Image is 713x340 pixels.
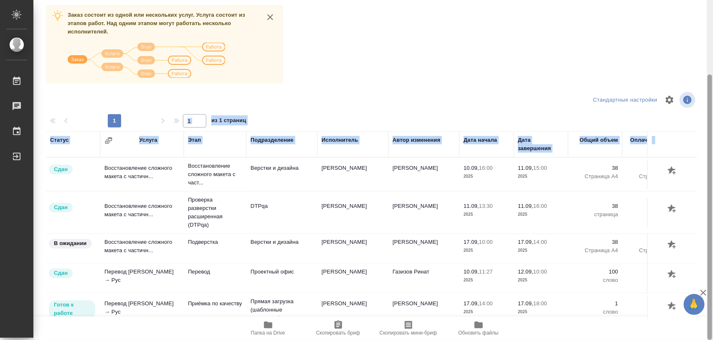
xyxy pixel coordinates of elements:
p: 10.09, [464,268,479,275]
p: Сдан [54,269,68,277]
p: слово [627,308,672,316]
div: Подразделение [251,136,294,144]
p: Страница А4 [627,172,672,181]
p: 17.09, [464,239,479,245]
p: В ожидании [54,239,87,248]
button: Добавить оценку [665,238,680,252]
p: 2025 [518,246,564,255]
div: Дата начала [464,136,497,144]
div: Исполнитель [322,136,358,144]
p: 2025 [518,172,564,181]
p: 2025 [464,276,510,284]
td: Прямая загрузка (шаблонные документы) [246,293,317,327]
span: Заказ состоит из одной или нескольких услуг. Услуга состоит из этапов работ. Над одним этапом мог... [68,12,245,35]
td: [PERSON_NAME] [317,198,388,227]
p: Сдан [54,203,68,212]
div: Статус [50,136,69,144]
p: 2025 [518,210,564,219]
p: Приёмка по качеству [188,299,242,308]
p: Перевод [188,268,242,276]
div: Этап [188,136,201,144]
p: 17.09, [518,300,533,307]
td: [PERSON_NAME] [317,263,388,293]
span: Посмотреть информацию [680,92,697,108]
p: 15:00 [533,165,547,171]
p: Сдан [54,165,68,174]
button: Добавить оценку [665,268,680,282]
span: Папка на Drive [251,330,285,336]
p: Проверка разверстки расширенная (DTPqa) [188,196,242,229]
td: Перевод [PERSON_NAME] → Рус [100,263,184,293]
button: close [264,11,277,23]
td: Восстановление сложного макета с частичн... [100,198,184,227]
p: 13:30 [479,203,493,209]
p: 10.09, [464,165,479,171]
button: Добавить оценку [665,299,680,314]
p: 2025 [464,172,510,181]
p: слово [572,308,618,316]
p: 2025 [464,210,510,219]
p: 12.09, [518,268,533,275]
p: 14:00 [479,300,493,307]
td: Проектный офис [246,263,317,293]
p: 14:00 [533,239,547,245]
p: 2025 [518,308,564,316]
td: Перевод [PERSON_NAME] → Рус [100,295,184,325]
td: [PERSON_NAME] [317,160,388,189]
p: Готов к работе [54,301,90,317]
td: [PERSON_NAME] [317,234,388,263]
button: Сгруппировать [104,136,113,145]
p: 1 [572,299,618,308]
button: Скопировать бриф [303,317,373,340]
button: 🙏 [684,294,705,315]
p: 2025 [518,276,564,284]
td: Восстановление сложного макета с частичн... [100,160,184,189]
span: Настроить таблицу [660,90,680,110]
td: [PERSON_NAME] [388,234,459,263]
p: 10:00 [479,239,493,245]
div: split button [591,94,660,107]
p: 17.09, [464,300,479,307]
span: 🙏 [687,296,701,313]
p: Страница А4 [572,172,618,181]
p: страница [627,210,672,219]
p: Восстановление сложного макета с част... [188,162,242,187]
p: 38 [627,164,672,172]
span: из 1 страниц [211,115,246,128]
p: 17.09, [518,239,533,245]
p: 1 [627,299,672,308]
p: слово [572,276,618,284]
td: [PERSON_NAME] [388,295,459,325]
p: страница [572,210,618,219]
td: [PERSON_NAME] [388,198,459,227]
div: Дата завершения [518,136,564,153]
td: Верстки и дизайна [246,234,317,263]
span: Обновить файлы [458,330,499,336]
td: Восстановление сложного макета с частичн... [100,234,184,263]
p: 11.09, [464,203,479,209]
p: 10:00 [533,268,547,275]
p: 2025 [464,308,510,316]
p: слово [627,276,672,284]
div: Услуга [139,136,157,144]
td: [PERSON_NAME] [388,160,459,189]
button: Папка на Drive [233,317,303,340]
p: 2025 [464,246,510,255]
p: 38 [572,238,618,246]
p: 100 [627,268,672,276]
div: Оплачиваемый объем [627,136,672,153]
span: Скопировать мини-бриф [380,330,437,336]
p: 16:00 [479,165,493,171]
p: 100 [572,268,618,276]
td: [PERSON_NAME] [317,295,388,325]
p: 38 [572,202,618,210]
p: 38 [627,238,672,246]
p: Страница А4 [572,246,618,255]
p: 11:27 [479,268,493,275]
p: 38 [572,164,618,172]
p: Подверстка [188,238,242,246]
p: 38 [627,202,672,210]
div: Общий объем [580,136,618,144]
p: 16:00 [533,203,547,209]
button: Добавить оценку [665,164,680,178]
